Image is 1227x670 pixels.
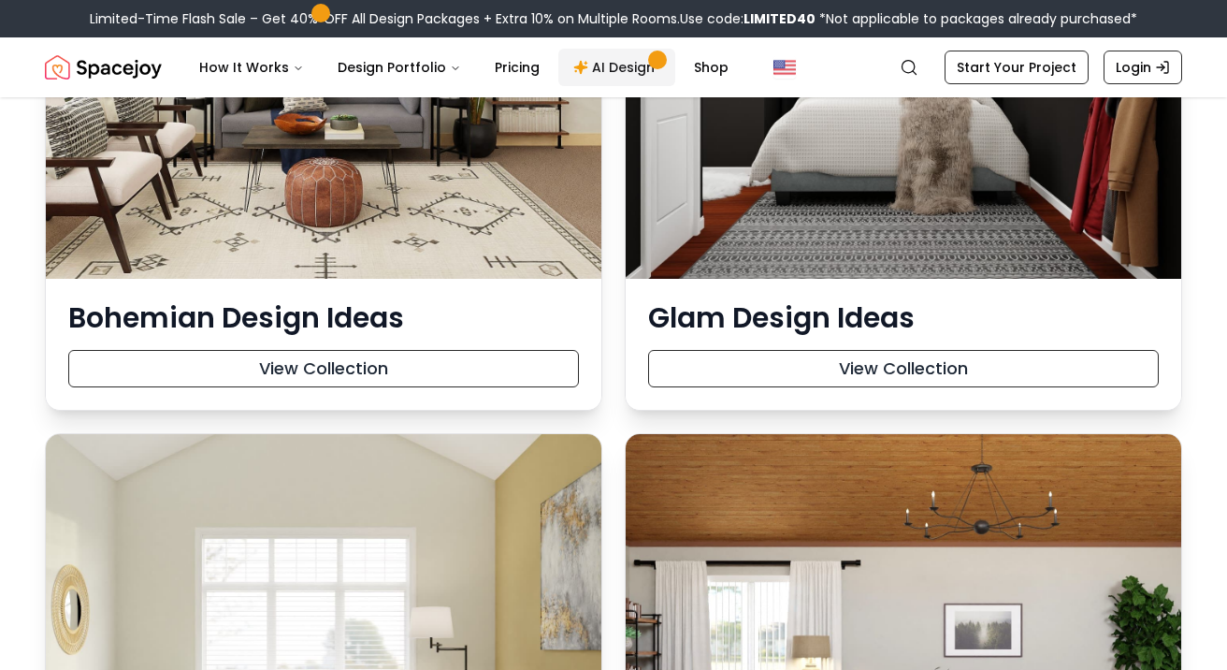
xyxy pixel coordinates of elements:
a: Start Your Project [945,51,1089,84]
button: View Collection [648,350,1159,387]
a: View Collection [68,358,579,380]
a: View Collection [648,358,1159,380]
nav: Main [184,49,743,86]
a: Login [1104,51,1182,84]
a: Spacejoy [45,49,162,86]
a: Pricing [480,49,555,86]
button: Design Portfolio [323,49,476,86]
a: Shop [679,49,743,86]
span: Use code: [680,9,816,28]
button: How It Works [184,49,319,86]
nav: Global [45,37,1182,97]
div: Limited-Time Flash Sale – Get 40% OFF All Design Packages + Extra 10% on Multiple Rooms. [90,9,1137,28]
a: AI Design [558,49,675,86]
span: *Not applicable to packages already purchased* [816,9,1137,28]
h3: Bohemian Design Ideas [68,301,579,335]
button: View Collection [68,350,579,387]
b: LIMITED40 [743,9,816,28]
h3: Glam Design Ideas [648,301,1159,335]
img: Spacejoy Logo [45,49,162,86]
img: United States [773,56,796,79]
